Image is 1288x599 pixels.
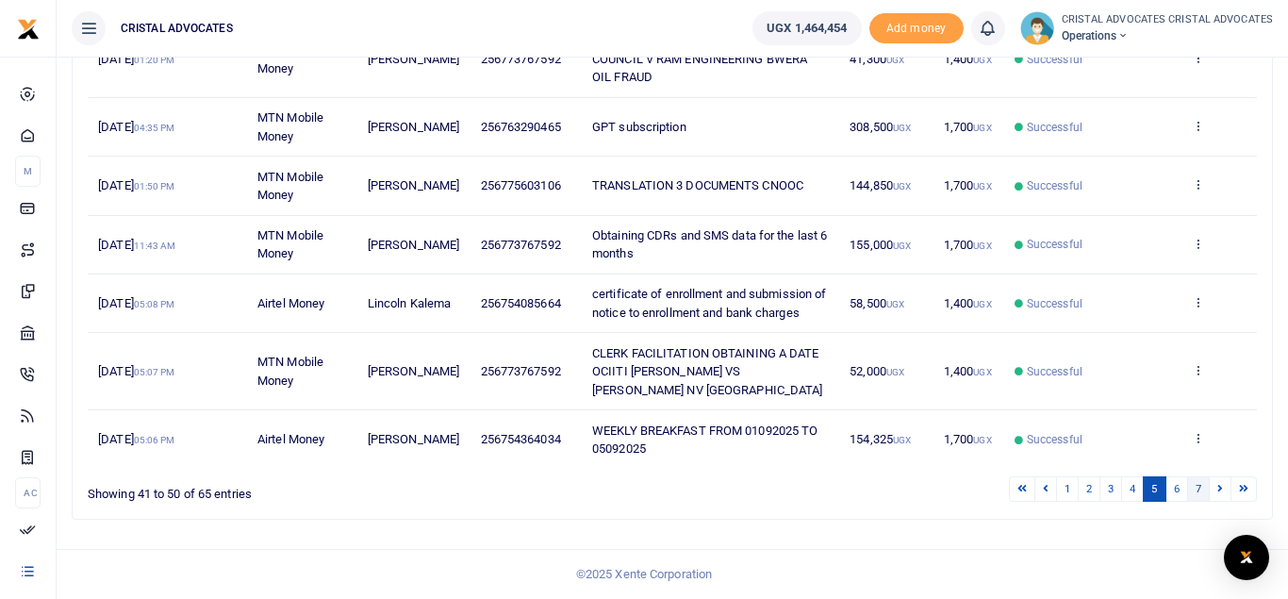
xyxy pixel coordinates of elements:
[17,18,40,41] img: logo-small
[98,432,174,446] span: [DATE]
[368,120,459,134] span: [PERSON_NAME]
[944,364,992,378] span: 1,400
[134,181,175,191] small: 01:50 PM
[481,296,561,310] span: 256754085664
[98,296,174,310] span: [DATE]
[592,228,827,261] span: Obtaining CDRs and SMS data for the last 6 months
[481,178,561,192] span: 256775603106
[1099,476,1122,502] a: 3
[893,435,911,445] small: UGX
[767,19,847,38] span: UGX 1,464,454
[869,20,964,34] a: Add money
[973,123,991,133] small: UGX
[134,123,175,133] small: 04:35 PM
[869,13,964,44] span: Add money
[481,52,561,66] span: 256773767592
[850,238,911,252] span: 155,000
[481,364,561,378] span: 256773767592
[368,52,459,66] span: [PERSON_NAME]
[88,474,568,504] div: Showing 41 to 50 of 65 entries
[973,241,991,251] small: UGX
[368,178,459,192] span: [PERSON_NAME]
[944,178,992,192] span: 1,700
[973,435,991,445] small: UGX
[134,435,175,445] small: 05:06 PM
[98,238,175,252] span: [DATE]
[944,296,992,310] span: 1,400
[1121,476,1144,502] a: 4
[1143,476,1165,502] a: 5
[1062,12,1274,28] small: CRISTAL ADVOCATES CRISTAL ADVOCATES
[98,178,174,192] span: [DATE]
[134,55,175,65] small: 01:20 PM
[257,355,323,388] span: MTN Mobile Money
[98,52,174,66] span: [DATE]
[893,241,911,251] small: UGX
[752,11,861,45] a: UGX 1,464,454
[481,120,561,134] span: 256763290465
[1020,11,1054,45] img: profile-user
[15,477,41,508] li: Ac
[368,432,459,446] span: [PERSON_NAME]
[893,181,911,191] small: UGX
[134,241,176,251] small: 11:43 AM
[1027,177,1082,194] span: Successful
[257,296,324,310] span: Airtel Money
[973,181,991,191] small: UGX
[113,20,240,37] span: CRISTAL ADVOCATES
[1056,476,1079,502] a: 1
[973,55,991,65] small: UGX
[257,228,323,261] span: MTN Mobile Money
[1027,51,1082,68] span: Successful
[944,238,992,252] span: 1,700
[973,299,991,309] small: UGX
[134,367,175,377] small: 05:07 PM
[17,21,40,35] a: logo-small logo-large logo-large
[1027,431,1082,448] span: Successful
[886,367,904,377] small: UGX
[592,346,822,397] span: CLERK FACILITATION OBTAINING A DATE OCIITI [PERSON_NAME] VS [PERSON_NAME] NV [GEOGRAPHIC_DATA]
[592,178,803,192] span: TRANSLATION 3 DOCUMENTS CNOOC
[893,123,911,133] small: UGX
[850,296,904,310] span: 58,500
[368,238,459,252] span: [PERSON_NAME]
[1165,476,1188,502] a: 6
[1027,119,1082,136] span: Successful
[98,364,174,378] span: [DATE]
[134,299,175,309] small: 05:08 PM
[944,432,992,446] span: 1,700
[1187,476,1210,502] a: 7
[850,120,911,134] span: 308,500
[1027,236,1082,253] span: Successful
[257,432,324,446] span: Airtel Money
[481,238,561,252] span: 256773767592
[886,55,904,65] small: UGX
[257,110,323,143] span: MTN Mobile Money
[592,120,686,134] span: GPT subscription
[886,299,904,309] small: UGX
[850,364,904,378] span: 52,000
[592,287,826,320] span: certificate of enrollment and submission of notice to enrollment and bank charges
[368,296,451,310] span: Lincoln Kalema
[869,13,964,44] li: Toup your wallet
[98,120,174,134] span: [DATE]
[973,367,991,377] small: UGX
[15,156,41,187] li: M
[850,52,904,66] span: 41,300
[1020,11,1274,45] a: profile-user CRISTAL ADVOCATES CRISTAL ADVOCATES Operations
[850,432,911,446] span: 154,325
[944,52,992,66] span: 1,400
[1027,363,1082,380] span: Successful
[257,42,323,75] span: MTN Mobile Money
[368,364,459,378] span: [PERSON_NAME]
[745,11,868,45] li: Wallet ballance
[944,120,992,134] span: 1,700
[1078,476,1100,502] a: 2
[481,432,561,446] span: 256754364034
[592,33,807,84] span: UGANDA NURSES AND MIDWIVES COUNCIL V RAM ENGINEERING BWERA OIL FRAUD
[592,424,817,457] span: WEEKLY BREAKFAST FROM 01092025 TO 05092025
[1062,27,1274,44] span: Operations
[1027,295,1082,312] span: Successful
[850,178,911,192] span: 144,850
[257,170,323,203] span: MTN Mobile Money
